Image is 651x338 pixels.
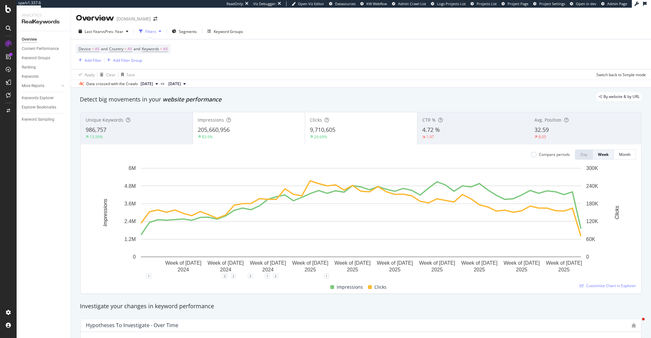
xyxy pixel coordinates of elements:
span: KW Webflow [366,1,387,6]
text: 3.6M [124,201,136,206]
div: A chart. [86,165,636,276]
button: Switch back to Simple mode [594,69,646,80]
div: Compare periods [539,152,570,157]
div: Clear [106,72,116,77]
span: 2024 Aug. 2nd [168,81,181,87]
text: 2025 [304,267,316,272]
div: Month [619,152,631,157]
span: Open in dev [576,1,596,6]
div: Save [126,72,135,77]
div: [DOMAIN_NAME] [117,16,151,22]
button: Filters [136,26,164,36]
a: Keywords [22,73,66,80]
div: Analytics [22,13,65,18]
span: Admin Page [607,1,627,6]
button: Save [119,69,135,80]
button: Keyword Groups [205,26,246,36]
span: Datasources [335,1,356,6]
text: 2025 [347,267,358,272]
text: 2025 [516,267,527,272]
div: Keyword Groups [22,55,50,61]
div: Ranking [22,64,36,71]
button: Segments [169,26,199,36]
a: Customize Chart in Explorer [580,283,636,288]
text: Week of [DATE] [461,260,497,266]
text: Week of [DATE] [377,260,413,266]
span: vs Prev. Year [101,29,123,34]
span: Avg. Position [534,117,562,123]
a: Datasources [329,1,356,6]
div: Apply [85,72,95,77]
a: Overview [22,36,66,43]
a: Keywords Explorer [22,95,66,101]
div: Week [598,152,609,157]
a: Open Viz Editor [292,1,324,6]
span: and [101,46,108,52]
div: 1.97 [426,134,434,140]
text: 2024 [220,267,232,272]
div: Keywords Explorer [22,95,54,101]
div: Day [580,152,587,157]
span: Device [79,46,91,52]
div: 1 [324,273,329,278]
span: Impressions [337,283,363,291]
a: Admin Page [601,1,627,6]
text: Week of [DATE] [546,260,582,266]
a: KW Webflow [360,1,387,6]
div: Overview [76,13,114,24]
span: Keywords [142,46,159,52]
text: 2025 [432,267,443,272]
span: Logs Projects List [437,1,466,6]
span: = [160,46,162,52]
text: 2.4M [124,219,136,224]
span: Clicks [310,117,322,123]
div: Investigate your changes in keyword performance [80,302,642,310]
button: [DATE] [138,80,161,88]
span: = [124,46,126,52]
a: Ranking [22,64,66,71]
span: 32.59 [534,126,549,133]
text: Impressions [103,199,108,226]
span: Open Viz Editor [298,1,324,6]
div: Keyword Groups [214,29,243,34]
text: Clicks [614,206,620,220]
div: Add Filter Group [113,58,142,63]
text: 2025 [474,267,485,272]
div: More Reports [22,83,44,89]
button: Add Filter Group [104,56,142,64]
text: Week of [DATE] [292,260,328,266]
span: Country [109,46,123,52]
text: 2025 [389,267,401,272]
text: 120K [586,219,598,224]
a: Projects List [471,1,497,6]
a: Explorer Bookmarks [22,104,66,111]
a: Content Performance [22,45,66,52]
text: 0 [133,254,136,260]
text: Week of [DATE] [208,260,244,266]
span: By website & by URL [603,95,640,99]
text: 1.2M [124,237,136,242]
button: Week [593,149,614,160]
iframe: To enrich screen reader interactions, please activate Accessibility in Grammarly extension settings [629,316,645,332]
text: 0 [586,254,589,260]
text: 240K [586,183,598,189]
text: 2025 [558,267,570,272]
a: More Reports [22,83,60,89]
button: Clear [97,69,116,80]
a: Open in dev [570,1,596,6]
text: 60K [586,237,595,242]
text: 6M [129,165,136,171]
div: 13.59% [90,134,103,140]
text: 2024 [178,267,189,272]
a: Logs Projects List [431,1,466,6]
div: 83.9% [202,134,213,140]
span: CTR % [422,117,436,123]
text: Week of [DATE] [165,260,201,266]
text: 300K [586,165,598,171]
button: Last YearvsPrev. Year [76,26,131,36]
text: Week of [DATE] [250,260,286,266]
text: Week of [DATE] [419,260,455,266]
span: Projects List [477,1,497,6]
div: Hypotheses to Investigate - Over Time [86,322,178,328]
text: 2024 [262,267,274,272]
